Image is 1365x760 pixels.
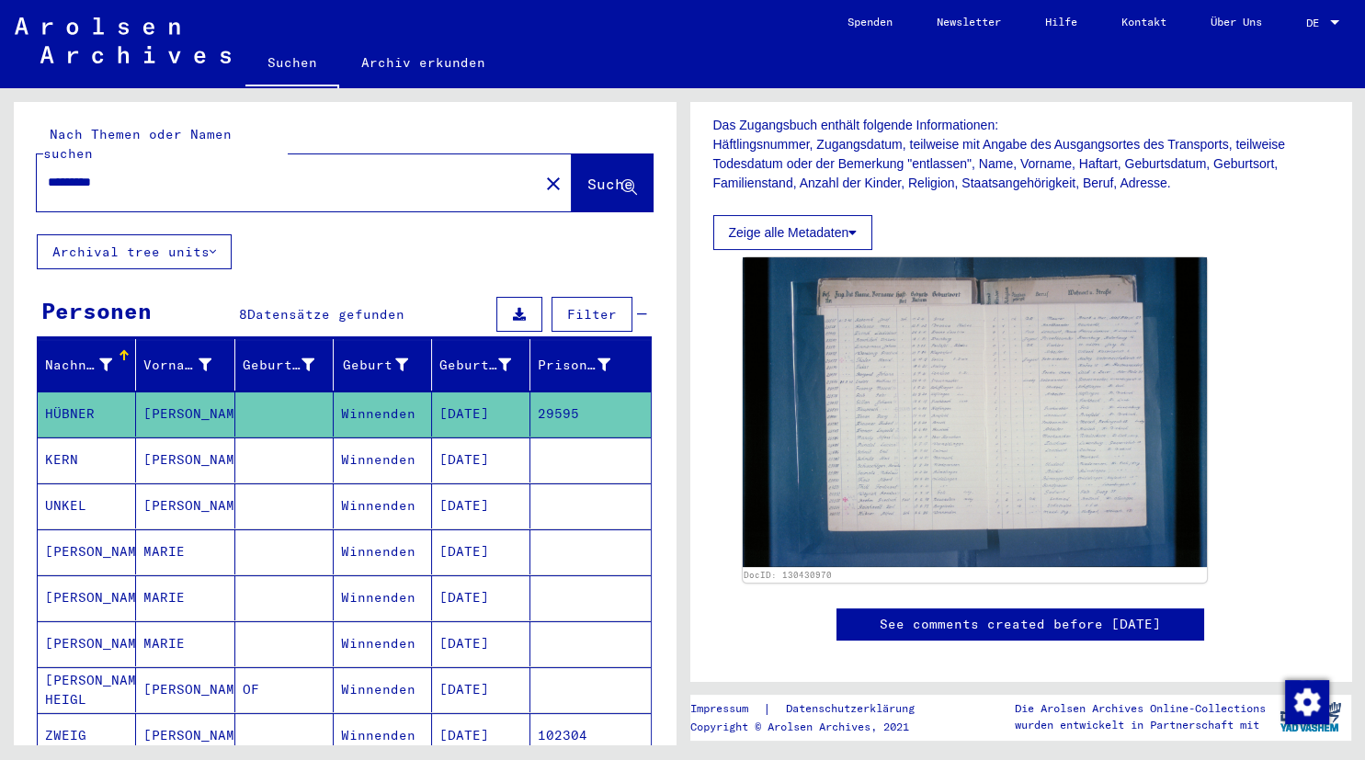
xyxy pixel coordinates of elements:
[432,483,530,528] mat-cell: [DATE]
[535,164,572,201] button: Clear
[136,575,234,620] mat-cell: MARIE
[341,356,408,375] div: Geburt‏
[690,699,937,719] div: |
[567,306,617,323] span: Filter
[334,529,432,574] mat-cell: Winnenden
[341,350,431,380] div: Geburt‏
[690,699,763,719] a: Impressum
[38,391,136,437] mat-cell: HÜBNER
[552,297,632,332] button: Filter
[38,713,136,758] mat-cell: ZWEIG
[136,437,234,482] mat-cell: [PERSON_NAME]
[243,356,314,375] div: Geburtsname
[587,175,633,193] span: Suche
[439,356,511,375] div: Geburtsdatum
[136,667,234,712] mat-cell: [PERSON_NAME]
[334,621,432,666] mat-cell: Winnenden
[136,483,234,528] mat-cell: [PERSON_NAME]
[334,483,432,528] mat-cell: Winnenden
[247,306,404,323] span: Datensätze gefunden
[334,667,432,712] mat-cell: Winnenden
[15,17,231,63] img: Arolsen_neg.svg
[38,575,136,620] mat-cell: [PERSON_NAME]
[136,339,234,391] mat-header-cell: Vorname
[432,437,530,482] mat-cell: [DATE]
[432,339,530,391] mat-header-cell: Geburtsdatum
[243,350,337,380] div: Geburtsname
[334,339,432,391] mat-header-cell: Geburt‏
[38,339,136,391] mat-header-cell: Nachname
[43,126,232,162] mat-label: Nach Themen oder Namen suchen
[1284,679,1328,723] div: Zustimmung ändern
[1015,700,1266,717] p: Die Arolsen Archives Online-Collections
[771,699,937,719] a: Datenschutzerklärung
[713,116,1329,193] p: Das Zugangsbuch enthält folgende Informationen: Häftlingsnummer, Zugangsdatum, teilweise mit Anga...
[542,173,564,195] mat-icon: close
[530,713,650,758] mat-cell: 102304
[45,350,135,380] div: Nachname
[880,615,1161,634] a: See comments created before [DATE]
[334,391,432,437] mat-cell: Winnenden
[432,621,530,666] mat-cell: [DATE]
[572,154,653,211] button: Suche
[143,356,210,375] div: Vorname
[235,339,334,391] mat-header-cell: Geburtsname
[143,350,233,380] div: Vorname
[1276,694,1345,740] img: yv_logo.png
[432,391,530,437] mat-cell: [DATE]
[530,339,650,391] mat-header-cell: Prisoner #
[136,529,234,574] mat-cell: MARIE
[1015,717,1266,733] p: wurden entwickelt in Partnerschaft mit
[136,621,234,666] mat-cell: MARIE
[38,529,136,574] mat-cell: [PERSON_NAME]
[45,356,112,375] div: Nachname
[432,575,530,620] mat-cell: [DATE]
[339,40,507,85] a: Archiv erkunden
[41,294,152,327] div: Personen
[538,350,632,380] div: Prisoner #
[38,667,136,712] mat-cell: [PERSON_NAME] HEIGL
[38,483,136,528] mat-cell: UNKEL
[713,215,873,250] button: Zeige alle Metadaten
[538,356,609,375] div: Prisoner #
[744,570,832,580] a: DocID: 130430970
[136,391,234,437] mat-cell: [PERSON_NAME]
[245,40,339,88] a: Suchen
[1306,17,1326,29] span: DE
[690,719,937,735] p: Copyright © Arolsen Archives, 2021
[1285,680,1329,724] img: Zustimmung ändern
[743,257,1208,567] img: 001.jpg
[37,234,232,269] button: Archival tree units
[38,621,136,666] mat-cell: [PERSON_NAME]
[334,437,432,482] mat-cell: Winnenden
[432,713,530,758] mat-cell: [DATE]
[239,306,247,323] span: 8
[439,350,534,380] div: Geburtsdatum
[136,713,234,758] mat-cell: [PERSON_NAME]
[432,667,530,712] mat-cell: [DATE]
[334,713,432,758] mat-cell: Winnenden
[530,391,650,437] mat-cell: 29595
[235,667,334,712] mat-cell: OF
[38,437,136,482] mat-cell: KERN
[432,529,530,574] mat-cell: [DATE]
[334,575,432,620] mat-cell: Winnenden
